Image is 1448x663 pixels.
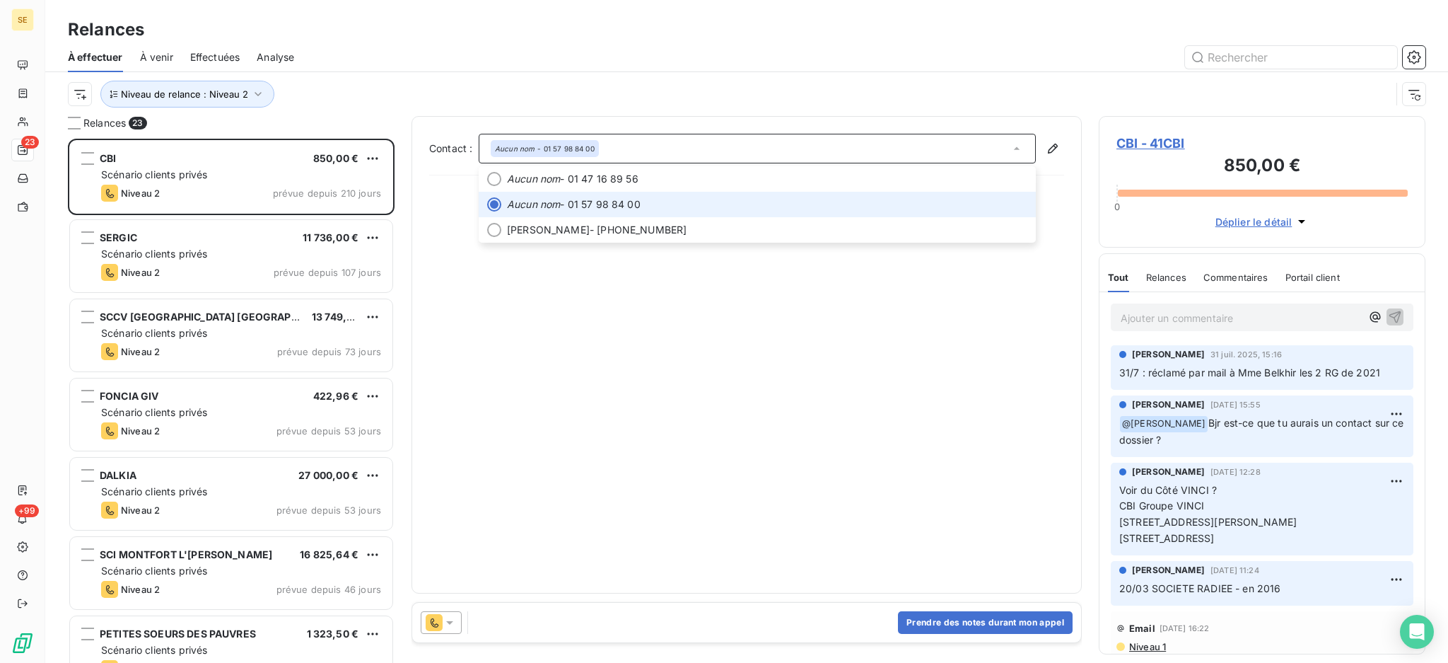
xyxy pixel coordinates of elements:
[313,152,358,164] span: 850,00 €
[507,223,1027,237] span: - [PHONE_NUMBER]
[507,197,1027,212] span: - 01 57 98 84 00
[11,632,34,655] img: Logo LeanPay
[507,223,590,237] span: [PERSON_NAME]
[257,50,294,64] span: Analyse
[312,311,368,323] span: 13 749,47 €
[1185,46,1397,69] input: Rechercher
[101,248,207,260] span: Scénario clients privés
[68,17,144,42] h3: Relances
[898,611,1073,634] button: Prendre des notes durant mon appel
[277,346,381,357] span: prévue depuis 73 jours
[121,188,160,199] span: Niveau 2
[1132,398,1205,411] span: [PERSON_NAME]
[129,117,146,129] span: 23
[300,548,358,560] span: 16 825,64 €
[121,267,160,278] span: Niveau 2
[83,116,126,130] span: Relances
[313,390,358,402] span: 422,96 €
[1114,201,1120,212] span: 0
[1108,272,1129,283] span: Tout
[101,327,207,339] span: Scénario clients privés
[507,172,560,186] em: Aucun nom
[1120,416,1208,432] span: @ [PERSON_NAME]
[276,584,381,595] span: prévue depuis 46 jours
[101,406,207,418] span: Scénario clients privés
[273,188,381,199] span: prévue depuis 210 jours
[121,425,160,437] span: Niveau 2
[1211,214,1314,230] button: Déplier le détail
[1210,400,1261,409] span: [DATE] 15:55
[100,81,274,108] button: Niveau de relance : Niveau 2
[100,548,272,560] span: SCI MONTFORT L'[PERSON_NAME]
[1210,566,1259,575] span: [DATE] 11:24
[121,584,160,595] span: Niveau 2
[100,628,256,640] span: PETITES SOEURS DES PAUVRES
[307,628,359,640] span: 1 323,50 €
[1129,623,1155,634] span: Email
[276,425,381,437] span: prévue depuis 53 jours
[100,152,116,164] span: CBI
[1119,367,1380,379] span: 31/7 : réclamé par mail à Mme Belkhir les 2 RG de 2021
[495,144,595,154] div: - 01 57 98 84 00
[100,231,137,243] span: SERGIC
[1116,134,1408,153] span: CBI - 41CBI
[68,139,395,663] div: grid
[1119,417,1407,446] span: Bjr est-ce que tu aurais un contact sur ce dossier ?
[303,231,358,243] span: 11 736,00 €
[1132,348,1205,361] span: [PERSON_NAME]
[276,505,381,516] span: prévue depuis 53 jours
[68,50,123,64] span: À effectuer
[1400,615,1434,649] div: Open Intercom Messenger
[101,168,207,180] span: Scénario clients privés
[274,267,381,278] span: prévue depuis 107 jours
[1215,214,1292,229] span: Déplier le détail
[121,88,248,100] span: Niveau de relance : Niveau 2
[101,644,207,656] span: Scénario clients privés
[21,136,39,149] span: 23
[100,390,159,402] span: FONCIA GIV
[121,505,160,516] span: Niveau 2
[1146,272,1186,283] span: Relances
[100,469,136,481] span: DALKIA
[1128,641,1166,652] span: Niveau 1
[1210,350,1282,359] span: 31 juil. 2025, 15:16
[507,172,1027,186] span: - 01 47 16 89 56
[1132,564,1205,577] span: [PERSON_NAME]
[101,565,207,577] span: Scénario clients privés
[507,197,560,212] em: Aucun nom
[429,142,479,156] label: Contact :
[1160,624,1210,633] span: [DATE] 16:22
[1119,532,1214,544] span: [STREET_ADDRESS]
[495,144,535,154] em: Aucun nom
[100,311,342,323] span: SCCV [GEOGRAPHIC_DATA] [GEOGRAPHIC_DATA]
[140,50,173,64] span: À venir
[1119,516,1297,528] span: [STREET_ADDRESS][PERSON_NAME]
[11,8,34,31] div: SE
[1116,153,1408,181] h3: 850,00 €
[121,346,160,357] span: Niveau 2
[1132,466,1205,478] span: [PERSON_NAME]
[298,469,358,481] span: 27 000,00 €
[1285,272,1340,283] span: Portail client
[1203,272,1268,283] span: Commentaires
[101,485,207,497] span: Scénario clients privés
[1119,582,1281,594] span: 20/03 SOCIETE RADIEE - en 2016
[1119,484,1217,512] span: Voir du Côté VINCI ? CBI Groupe VINCI
[190,50,240,64] span: Effectuées
[1210,468,1261,476] span: [DATE] 12:28
[15,505,39,517] span: +99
